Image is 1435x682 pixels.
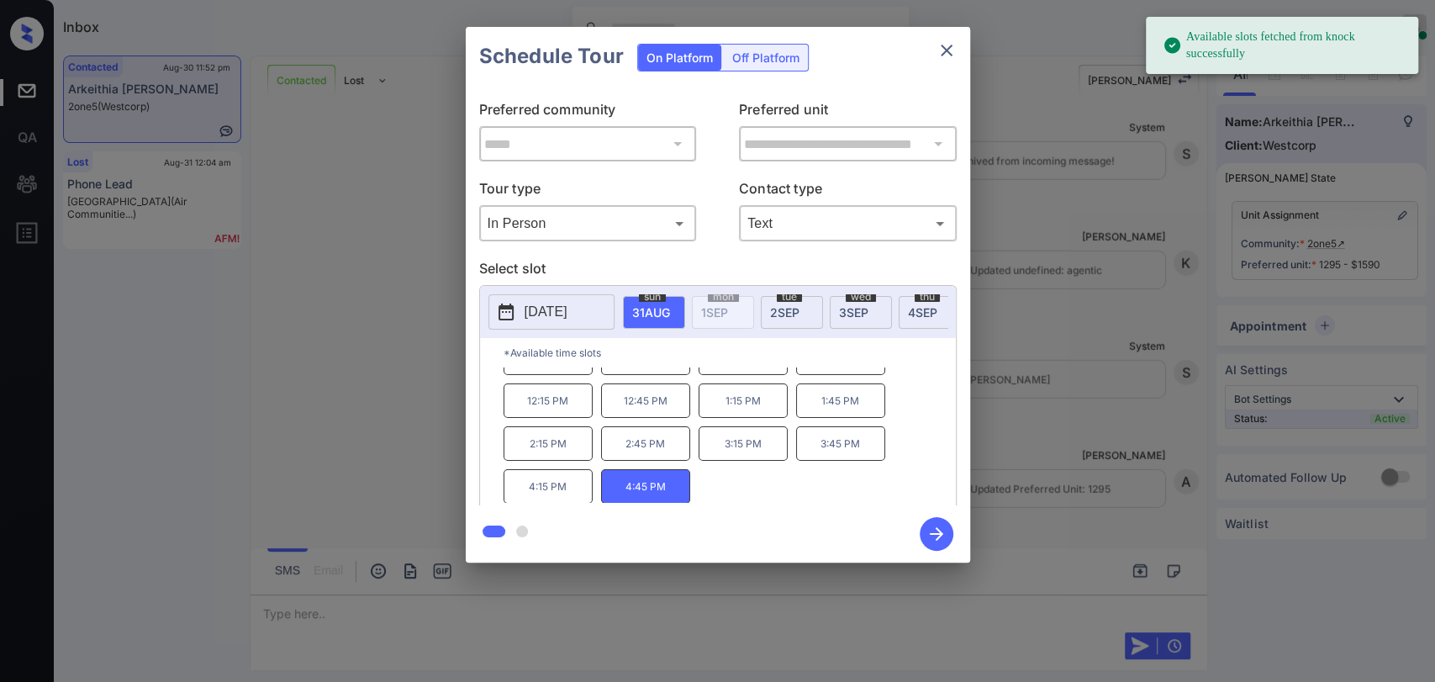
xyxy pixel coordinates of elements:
span: 31 AUG [632,305,670,320]
div: date-select [761,296,823,329]
div: On Platform [638,45,721,71]
p: 12:45 PM [601,383,690,418]
p: 1:15 PM [699,383,788,418]
div: date-select [830,296,892,329]
p: Tour type [479,178,697,205]
span: sun [639,292,666,302]
div: date-select [899,296,961,329]
p: 4:45 PM [601,469,690,504]
p: 12:15 PM [504,383,593,418]
p: 2:45 PM [601,426,690,461]
p: 4:15 PM [504,469,593,504]
span: 4 SEP [908,305,937,320]
p: Preferred unit [739,99,957,126]
p: 3:15 PM [699,426,788,461]
div: Text [743,209,952,237]
button: close [930,34,963,67]
span: thu [915,292,940,302]
span: 3 SEP [839,305,868,320]
span: wed [846,292,876,302]
button: btn-next [910,512,963,556]
div: In Person [483,209,693,237]
p: [DATE] [525,302,567,322]
p: *Available time slots [504,338,956,367]
p: Select slot [479,258,957,285]
p: 2:15 PM [504,426,593,461]
p: 1:45 PM [796,383,885,418]
div: Off Platform [724,45,808,71]
p: 3:45 PM [796,426,885,461]
button: [DATE] [488,294,615,330]
span: 2 SEP [770,305,799,320]
div: Available slots fetched from knock successfully [1163,22,1405,69]
div: date-select [623,296,685,329]
p: Contact type [739,178,957,205]
span: tue [777,292,802,302]
h2: Schedule Tour [466,27,637,86]
p: Preferred community [479,99,697,126]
